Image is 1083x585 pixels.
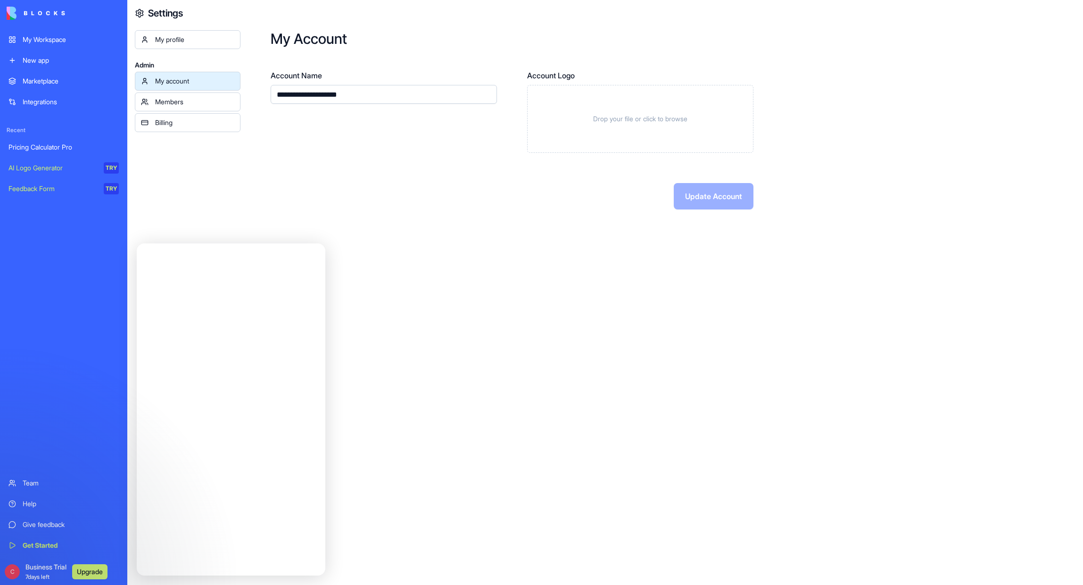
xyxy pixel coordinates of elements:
a: My profile [135,30,240,49]
a: Get Started [3,536,124,555]
a: Feedback FormTRY [3,179,124,198]
div: Billing [155,118,234,127]
div: Marketplace [23,76,119,86]
span: Drop your file or click to browse [593,114,687,124]
div: Integrations [23,97,119,107]
div: Pricing Calculator Pro [8,142,119,152]
div: Members [155,97,234,107]
div: My account [155,76,234,86]
a: Billing [135,113,240,132]
div: My profile [155,35,234,44]
span: 7 days left [25,573,50,580]
div: Feedback Form [8,184,97,193]
span: Recent [3,126,124,134]
label: Account Logo [527,70,753,81]
h2: My Account [271,30,1053,47]
a: My Workspace [3,30,124,49]
img: logo [7,7,65,20]
div: Give feedback [23,520,119,529]
span: C [5,564,20,579]
a: My account [135,72,240,91]
div: My Workspace [23,35,119,44]
a: New app [3,51,124,70]
div: TRY [104,162,119,174]
a: Team [3,474,124,493]
iframe: Intercom live chat [137,243,325,576]
div: Help [23,499,119,509]
button: Upgrade [72,564,107,579]
a: Pricing Calculator Pro [3,138,124,157]
span: Admin [135,60,240,70]
a: Members [135,92,240,111]
span: Business Trial [25,562,66,581]
div: Get Started [23,541,119,550]
a: Help [3,494,124,513]
div: Drop your file or click to browse [527,85,753,153]
label: Account Name [271,70,497,81]
div: New app [23,56,119,65]
h4: Settings [148,7,183,20]
a: Marketplace [3,72,124,91]
div: TRY [104,183,119,194]
a: Give feedback [3,515,124,534]
a: Integrations [3,92,124,111]
div: AI Logo Generator [8,163,97,173]
a: AI Logo GeneratorTRY [3,159,124,177]
div: Team [23,478,119,488]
